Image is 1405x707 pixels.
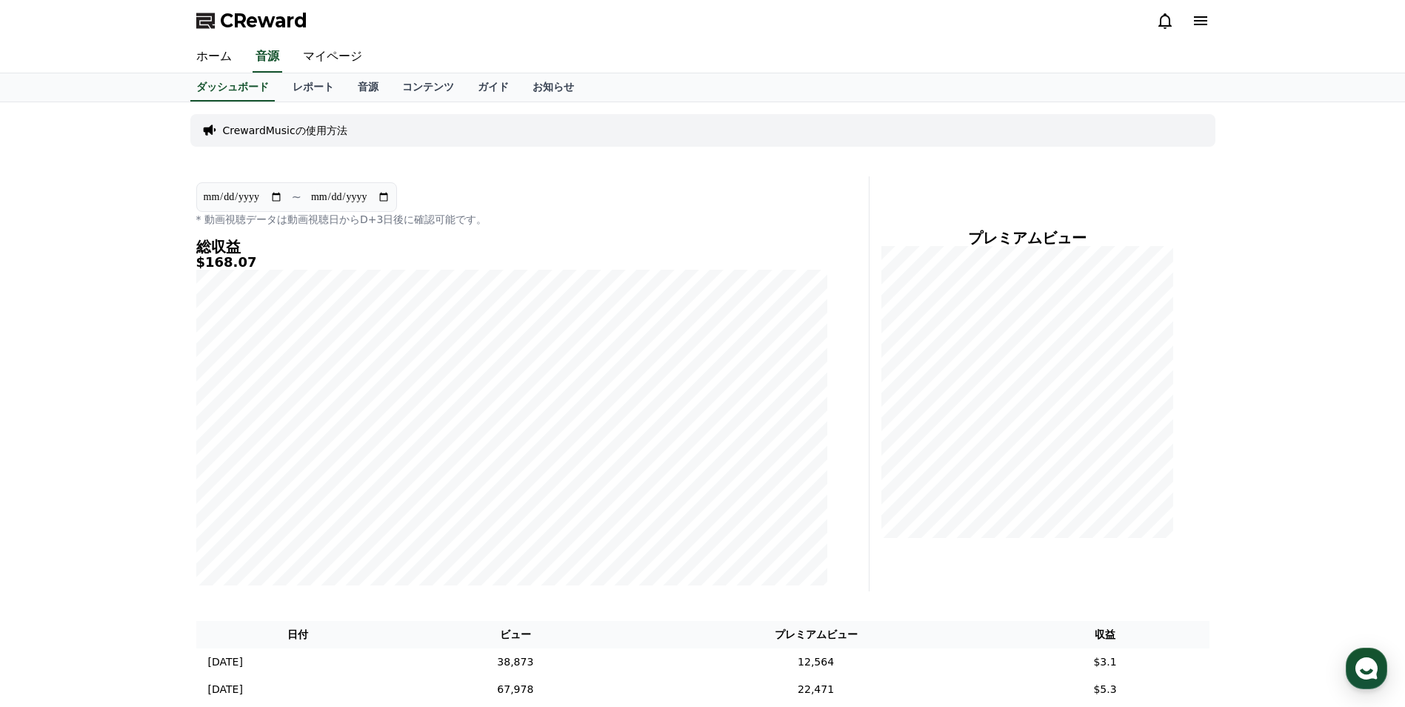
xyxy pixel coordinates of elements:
a: ダッシュボード [190,73,275,102]
td: $3.1 [1001,648,1209,676]
p: ~ [292,188,301,206]
span: CReward [220,9,307,33]
a: お知らせ [521,73,586,102]
a: CReward [196,9,307,33]
p: [DATE] [208,654,243,670]
a: コンテンツ [390,73,466,102]
th: 日付 [196,621,400,648]
a: ホーム [184,42,244,73]
p: [DATE] [208,682,243,697]
th: ビュー [400,621,631,648]
td: 38,873 [400,648,631,676]
th: プレミアムビュー [631,621,1001,648]
td: 67,978 [400,676,631,703]
h5: $168.07 [196,255,827,270]
a: 音源 [253,42,282,73]
td: $5.3 [1001,676,1209,703]
td: 22,471 [631,676,1001,703]
a: 音源 [346,73,390,102]
a: ガイド [466,73,521,102]
a: マイページ [291,42,374,73]
a: レポート [281,73,346,102]
h4: 総収益 [196,239,827,255]
td: 12,564 [631,648,1001,676]
h4: プレミアムビュー [881,230,1174,246]
p: * 動画視聴データは動画視聴日からD+3日後に確認可能です。 [196,212,827,227]
a: CrewardMusicの使用方法 [223,123,347,138]
th: 収益 [1001,621,1209,648]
